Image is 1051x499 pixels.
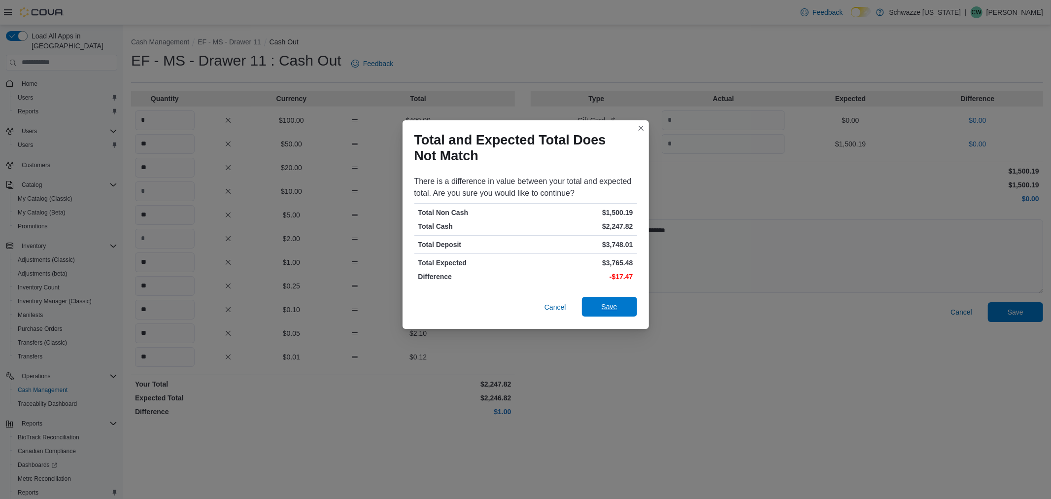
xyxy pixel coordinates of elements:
p: $3,765.48 [528,258,633,268]
p: $1,500.19 [528,208,633,217]
p: Total Cash [418,221,524,231]
p: Total Deposit [418,240,524,249]
p: Total Non Cash [418,208,524,217]
p: $3,748.01 [528,240,633,249]
span: Save [602,302,617,312]
p: $2,247.82 [528,221,633,231]
h1: Total and Expected Total Does Not Match [414,132,629,164]
p: Difference [418,272,524,282]
button: Save [582,297,637,317]
div: There is a difference in value between your total and expected total. Are you sure you would like... [414,176,637,199]
p: -$17.47 [528,272,633,282]
span: Cancel [544,302,566,312]
p: Total Expected [418,258,524,268]
button: Cancel [541,297,570,317]
button: Closes this modal window [635,122,647,134]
